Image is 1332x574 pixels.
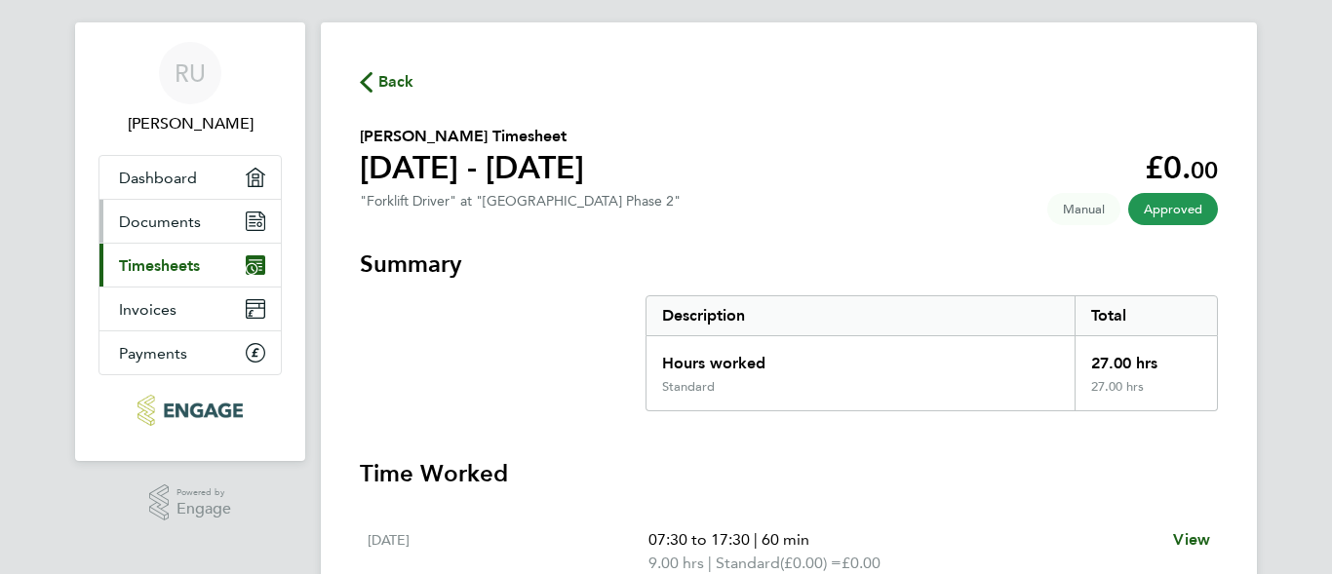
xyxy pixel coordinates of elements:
[99,331,281,374] a: Payments
[1173,528,1210,552] a: View
[708,554,712,572] span: |
[99,244,281,287] a: Timesheets
[360,69,414,94] button: Back
[1128,193,1218,225] span: This timesheet has been approved.
[780,554,842,572] span: (£0.00) =
[99,200,281,243] a: Documents
[646,336,1075,379] div: Hours worked
[98,112,282,135] span: Razvan Ursache
[119,344,187,363] span: Payments
[99,287,281,330] a: Invoices
[1191,156,1218,184] span: 00
[1047,193,1120,225] span: This timesheet was manually created.
[648,530,750,549] span: 07:30 to 17:30
[99,156,281,199] a: Dashboard
[360,148,584,187] h1: [DATE] - [DATE]
[98,395,282,426] a: Go to home page
[646,296,1075,335] div: Description
[646,295,1218,411] div: Summary
[378,70,414,94] span: Back
[98,42,282,135] a: RU[PERSON_NAME]
[75,22,305,461] nav: Main navigation
[176,484,231,501] span: Powered by
[1075,336,1217,379] div: 27.00 hrs
[119,256,200,275] span: Timesheets
[648,554,704,572] span: 9.00 hrs
[754,530,758,549] span: |
[175,60,206,86] span: RU
[662,379,715,395] div: Standard
[149,484,232,521] a: Powered byEngage
[762,530,809,549] span: 60 min
[1145,149,1218,186] app-decimal: £0.
[1173,530,1210,549] span: View
[360,193,681,210] div: "Forklift Driver" at "[GEOGRAPHIC_DATA] Phase 2"
[360,125,584,148] h2: [PERSON_NAME] Timesheet
[1075,296,1217,335] div: Total
[1075,379,1217,410] div: 27.00 hrs
[119,212,201,231] span: Documents
[360,249,1218,280] h3: Summary
[137,395,242,426] img: protechltd-logo-retina.png
[360,458,1218,489] h3: Time Worked
[176,501,231,517] span: Engage
[119,300,176,319] span: Invoices
[842,554,881,572] span: £0.00
[119,169,197,187] span: Dashboard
